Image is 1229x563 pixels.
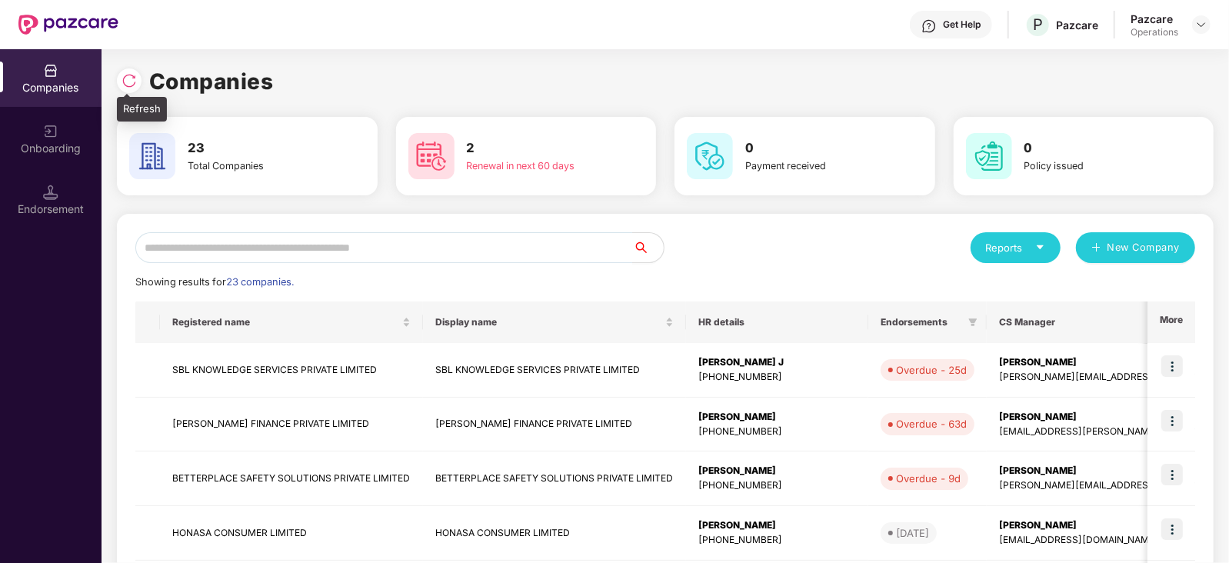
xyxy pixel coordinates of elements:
img: svg+xml;base64,PHN2ZyB4bWxucz0iaHR0cDovL3d3dy53My5vcmcvMjAwMC9zdmciIHdpZHRoPSI2MCIgaGVpZ2h0PSI2MC... [408,133,455,179]
div: [PHONE_NUMBER] [698,425,856,439]
div: Overdue - 25d [896,362,967,378]
td: BETTERPLACE SAFETY SOLUTIONS PRIVATE LIMITED [423,451,686,506]
button: plusNew Company [1076,232,1195,263]
img: icon [1161,410,1183,431]
td: HONASA CONSUMER LIMITED [160,506,423,561]
div: Reports [986,240,1045,255]
h3: 0 [745,138,878,158]
div: [PERSON_NAME] [698,410,856,425]
img: svg+xml;base64,PHN2ZyBpZD0iSGVscC0zMngzMiIgeG1sbnM9Imh0dHA6Ly93d3cudzMub3JnLzIwMDAvc3ZnIiB3aWR0aD... [921,18,937,34]
div: [PHONE_NUMBER] [698,370,856,385]
span: Display name [435,316,662,328]
span: search [632,242,664,254]
span: New Company [1107,240,1181,255]
h3: 2 [467,138,599,158]
img: svg+xml;base64,PHN2ZyB3aWR0aD0iMTQuNSIgaGVpZ2h0PSIxNC41IiB2aWV3Qm94PSIwIDAgMTYgMTYiIGZpbGw9Im5vbm... [43,185,58,200]
th: Display name [423,301,686,343]
div: Refresh [117,97,167,122]
div: [PHONE_NUMBER] [698,478,856,493]
span: filter [965,313,981,331]
div: Operations [1131,26,1178,38]
span: Registered name [172,316,399,328]
td: HONASA CONSUMER LIMITED [423,506,686,561]
span: filter [968,318,978,327]
span: P [1033,15,1043,34]
h3: 0 [1024,138,1157,158]
span: plus [1091,242,1101,255]
img: svg+xml;base64,PHN2ZyB3aWR0aD0iMjAiIGhlaWdodD0iMjAiIHZpZXdCb3g9IjAgMCAyMCAyMCIgZmlsbD0ibm9uZSIgeG... [43,124,58,139]
span: Endorsements [881,316,962,328]
div: [DATE] [896,525,929,541]
img: icon [1161,355,1183,377]
td: SBL KNOWLEDGE SERVICES PRIVATE LIMITED [160,343,423,398]
h3: 23 [188,138,320,158]
th: More [1147,301,1195,343]
div: Get Help [943,18,981,31]
td: [PERSON_NAME] FINANCE PRIVATE LIMITED [160,398,423,452]
span: 23 companies. [226,276,294,288]
img: icon [1161,518,1183,540]
td: BETTERPLACE SAFETY SOLUTIONS PRIVATE LIMITED [160,451,423,506]
img: svg+xml;base64,PHN2ZyBpZD0iRHJvcGRvd24tMzJ4MzIiIHhtbG5zPSJodHRwOi8vd3d3LnczLm9yZy8yMDAwL3N2ZyIgd2... [1195,18,1207,31]
td: [PERSON_NAME] FINANCE PRIVATE LIMITED [423,398,686,452]
span: Showing results for [135,276,294,288]
img: icon [1161,464,1183,485]
img: svg+xml;base64,PHN2ZyB4bWxucz0iaHR0cDovL3d3dy53My5vcmcvMjAwMC9zdmciIHdpZHRoPSI2MCIgaGVpZ2h0PSI2MC... [129,133,175,179]
img: svg+xml;base64,PHN2ZyB4bWxucz0iaHR0cDovL3d3dy53My5vcmcvMjAwMC9zdmciIHdpZHRoPSI2MCIgaGVpZ2h0PSI2MC... [687,133,733,179]
img: svg+xml;base64,PHN2ZyBpZD0iQ29tcGFuaWVzIiB4bWxucz0iaHR0cDovL3d3dy53My5vcmcvMjAwMC9zdmciIHdpZHRoPS... [43,63,58,78]
div: Pazcare [1056,18,1098,32]
div: [PERSON_NAME] J [698,355,856,370]
div: Overdue - 9d [896,471,961,486]
img: New Pazcare Logo [18,15,118,35]
span: caret-down [1035,242,1045,252]
img: svg+xml;base64,PHN2ZyB4bWxucz0iaHR0cDovL3d3dy53My5vcmcvMjAwMC9zdmciIHdpZHRoPSI2MCIgaGVpZ2h0PSI2MC... [966,133,1012,179]
th: HR details [686,301,868,343]
div: [PERSON_NAME] [698,464,856,478]
button: search [632,232,664,263]
h1: Companies [149,65,274,98]
div: Policy issued [1024,158,1157,174]
div: Pazcare [1131,12,1178,26]
td: SBL KNOWLEDGE SERVICES PRIVATE LIMITED [423,343,686,398]
div: [PHONE_NUMBER] [698,533,856,548]
img: svg+xml;base64,PHN2ZyBpZD0iUmVsb2FkLTMyeDMyIiB4bWxucz0iaHR0cDovL3d3dy53My5vcmcvMjAwMC9zdmciIHdpZH... [122,73,137,88]
div: Payment received [745,158,878,174]
div: Overdue - 63d [896,416,967,431]
th: Registered name [160,301,423,343]
div: [PERSON_NAME] [698,518,856,533]
div: Total Companies [188,158,320,174]
div: Renewal in next 60 days [467,158,599,174]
